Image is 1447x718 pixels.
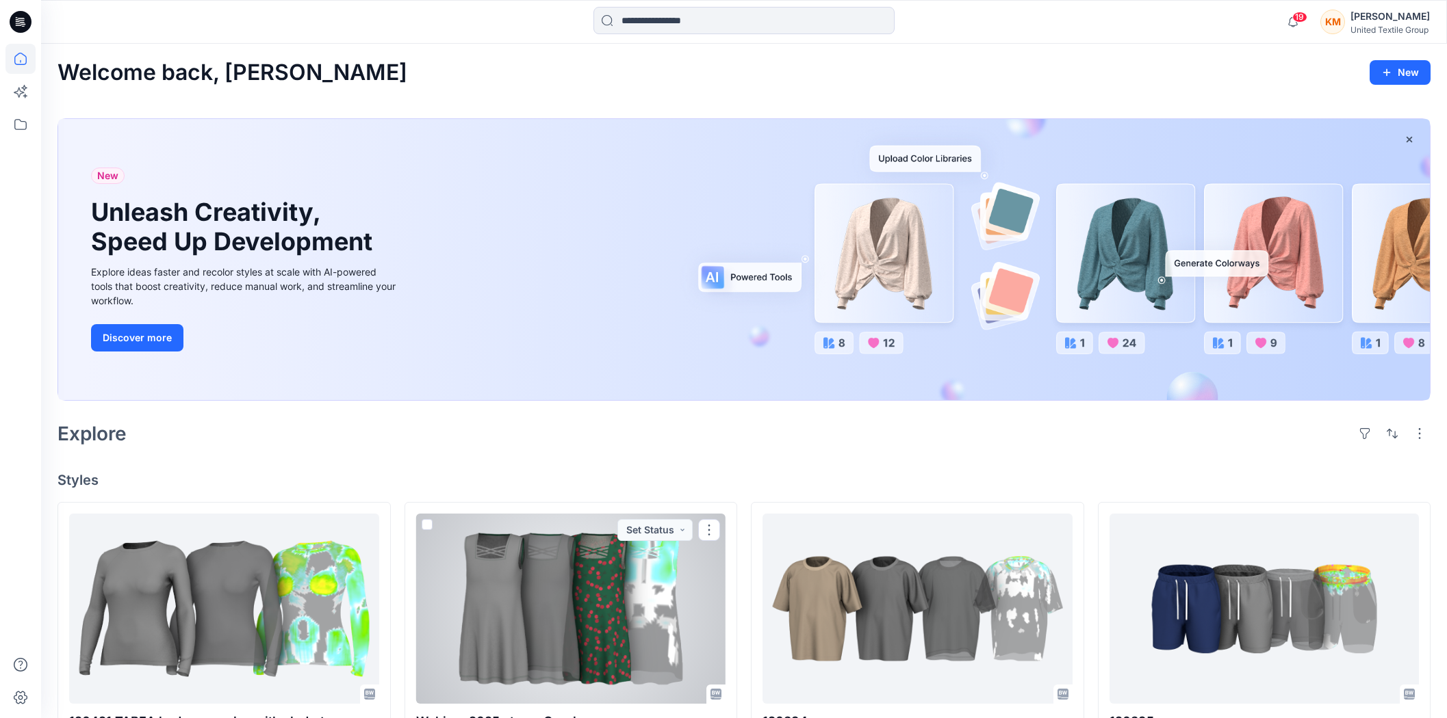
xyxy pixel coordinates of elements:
[1350,8,1430,25] div: [PERSON_NAME]
[91,324,183,351] button: Discover more
[69,514,379,704] a: 120421 TABEA bodycon raglan with sh dart
[1350,25,1430,35] div: United Textile Group
[1110,514,1420,704] a: 120395
[1292,12,1307,23] span: 19
[97,168,118,184] span: New
[763,514,1073,704] a: 120394
[91,324,399,351] a: Discover more
[91,198,379,256] h1: Unleash Creativity, Speed Up Development
[57,472,1431,488] h4: Styles
[57,60,407,85] h2: Welcome back, [PERSON_NAME]
[91,265,399,308] div: Explore ideas faster and recolor styles at scale with AI-powered tools that boost creativity, red...
[1370,60,1431,85] button: New
[416,514,726,704] a: Webinar 2025 straps Overlap area
[1320,10,1345,34] div: KM
[57,423,127,444] h2: Explore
